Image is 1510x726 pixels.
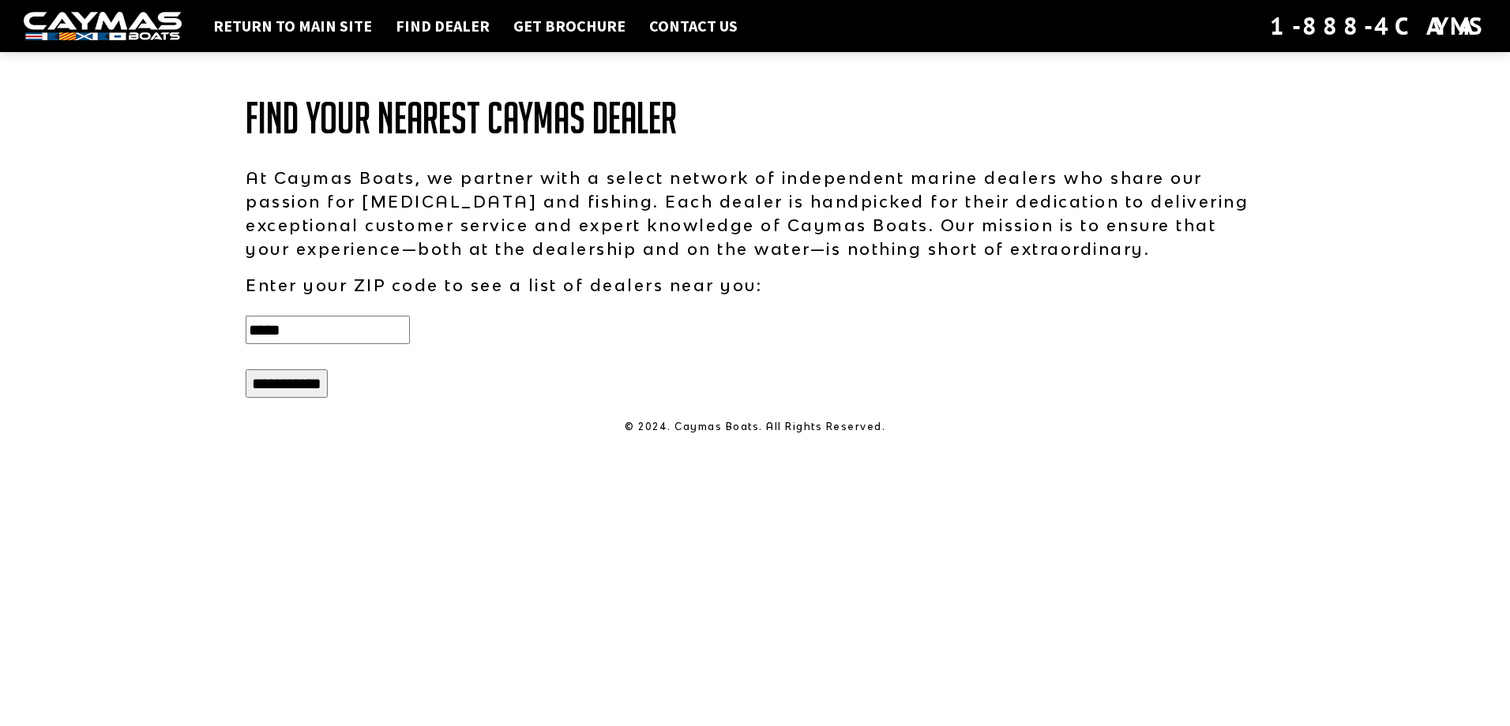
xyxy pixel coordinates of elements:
[246,95,1264,142] h1: Find Your Nearest Caymas Dealer
[505,16,633,36] a: Get Brochure
[641,16,746,36] a: Contact Us
[246,166,1264,260] p: At Caymas Boats, we partner with a select network of independent marine dealers who share our pas...
[24,12,182,41] img: white-logo-c9c8dbefe5ff5ceceb0f0178aa75bf4bb51f6bca0971e226c86eb53dfe498488.png
[388,16,498,36] a: Find Dealer
[205,16,380,36] a: Return to main site
[246,273,1264,297] p: Enter your ZIP code to see a list of dealers near you:
[246,420,1264,434] p: © 2024. Caymas Boats. All Rights Reserved.
[1270,9,1486,43] div: 1-888-4CAYMAS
